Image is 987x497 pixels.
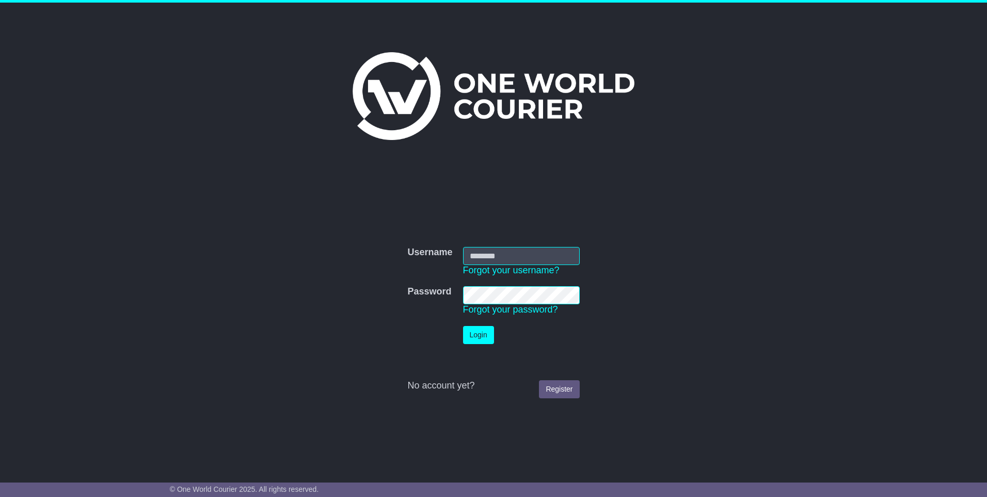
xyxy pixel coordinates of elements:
a: Forgot your password? [463,304,558,315]
span: © One World Courier 2025. All rights reserved. [170,485,319,493]
img: One World [353,52,634,140]
label: Password [407,286,451,298]
a: Register [539,380,579,398]
div: No account yet? [407,380,579,392]
a: Forgot your username? [463,265,560,275]
label: Username [407,247,452,258]
button: Login [463,326,494,344]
